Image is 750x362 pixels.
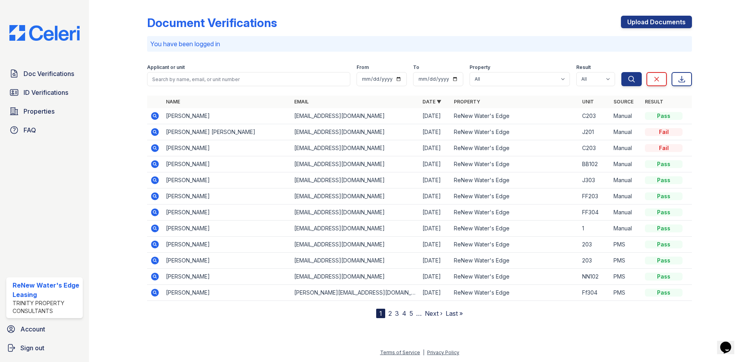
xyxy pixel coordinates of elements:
a: Properties [6,103,83,119]
a: Last » [446,310,463,317]
td: [PERSON_NAME] [163,156,291,172]
a: Terms of Service [380,349,420,355]
div: Pass [645,241,683,248]
td: [DATE] [419,140,451,156]
td: [PERSON_NAME] [163,188,291,205]
td: [EMAIL_ADDRESS][DOMAIN_NAME] [291,253,419,269]
a: Result [645,99,663,105]
img: CE_Logo_Blue-a8612792a0a2168367f1c8372b55b34899dd931a85d93a1a3d3e32e68fde9ad4.png [3,25,86,41]
td: [PERSON_NAME][EMAIL_ADDRESS][DOMAIN_NAME] [291,285,419,301]
td: 203 [579,253,610,269]
div: Document Verifications [147,16,277,30]
div: Fail [645,128,683,136]
td: [PERSON_NAME] [163,285,291,301]
span: Sign out [20,343,44,353]
td: [PERSON_NAME] [163,140,291,156]
td: [DATE] [419,188,451,205]
label: From [357,64,369,71]
a: Name [166,99,180,105]
td: FF304 [579,205,610,221]
td: ReNew Water's Edge [451,205,579,221]
span: Properties [24,107,55,116]
a: 3 [395,310,399,317]
td: ReNew Water's Edge [451,237,579,253]
td: 203 [579,237,610,253]
td: [DATE] [419,156,451,172]
a: Next › [425,310,442,317]
label: To [413,64,419,71]
td: [EMAIL_ADDRESS][DOMAIN_NAME] [291,237,419,253]
td: [PERSON_NAME] [163,253,291,269]
td: ReNew Water's Edge [451,253,579,269]
td: [EMAIL_ADDRESS][DOMAIN_NAME] [291,108,419,124]
td: ReNew Water's Edge [451,156,579,172]
span: Account [20,324,45,334]
td: [DATE] [419,124,451,140]
td: BB102 [579,156,610,172]
span: … [416,309,422,318]
span: Doc Verifications [24,69,74,78]
a: Email [294,99,309,105]
a: FAQ [6,122,83,138]
label: Property [470,64,490,71]
td: ReNew Water's Edge [451,269,579,285]
td: [PERSON_NAME] [163,205,291,221]
div: Pass [645,273,683,281]
td: [PERSON_NAME] [163,108,291,124]
td: PMS [610,253,642,269]
div: Pass [645,257,683,264]
td: [EMAIL_ADDRESS][DOMAIN_NAME] [291,221,419,237]
td: ReNew Water's Edge [451,221,579,237]
td: Manual [610,156,642,172]
td: J201 [579,124,610,140]
td: [DATE] [419,253,451,269]
div: Pass [645,289,683,297]
iframe: chat widget [717,331,742,354]
a: 5 [410,310,413,317]
td: Manual [610,205,642,221]
div: Pass [645,160,683,168]
div: Pass [645,192,683,200]
td: PMS [610,285,642,301]
td: [DATE] [419,237,451,253]
a: Privacy Policy [427,349,459,355]
td: Manual [610,124,642,140]
td: [EMAIL_ADDRESS][DOMAIN_NAME] [291,188,419,205]
td: [EMAIL_ADDRESS][DOMAIN_NAME] [291,156,419,172]
td: [DATE] [419,269,451,285]
a: Property [454,99,480,105]
td: [EMAIL_ADDRESS][DOMAIN_NAME] [291,124,419,140]
a: Unit [582,99,594,105]
a: Sign out [3,340,86,356]
td: ReNew Water's Edge [451,124,579,140]
div: Pass [645,208,683,216]
div: 1 [376,309,385,318]
a: 4 [402,310,406,317]
td: [PERSON_NAME] [163,269,291,285]
td: [DATE] [419,285,451,301]
td: Manual [610,108,642,124]
td: [DATE] [419,221,451,237]
td: Manual [610,140,642,156]
td: J303 [579,172,610,188]
td: PMS [610,269,642,285]
div: | [423,349,424,355]
input: Search by name, email, or unit number [147,72,350,86]
div: ReNew Water's Edge Leasing [13,281,80,299]
a: Date ▼ [422,99,441,105]
td: [PERSON_NAME] [163,172,291,188]
td: NN102 [579,269,610,285]
label: Result [576,64,591,71]
td: [DATE] [419,108,451,124]
td: ReNew Water's Edge [451,188,579,205]
td: C203 [579,140,610,156]
td: [EMAIL_ADDRESS][DOMAIN_NAME] [291,172,419,188]
td: ReNew Water's Edge [451,172,579,188]
td: ReNew Water's Edge [451,108,579,124]
td: [PERSON_NAME] [PERSON_NAME] [163,124,291,140]
td: PMS [610,237,642,253]
td: Manual [610,221,642,237]
div: Trinity Property Consultants [13,299,80,315]
td: ReNew Water's Edge [451,285,579,301]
